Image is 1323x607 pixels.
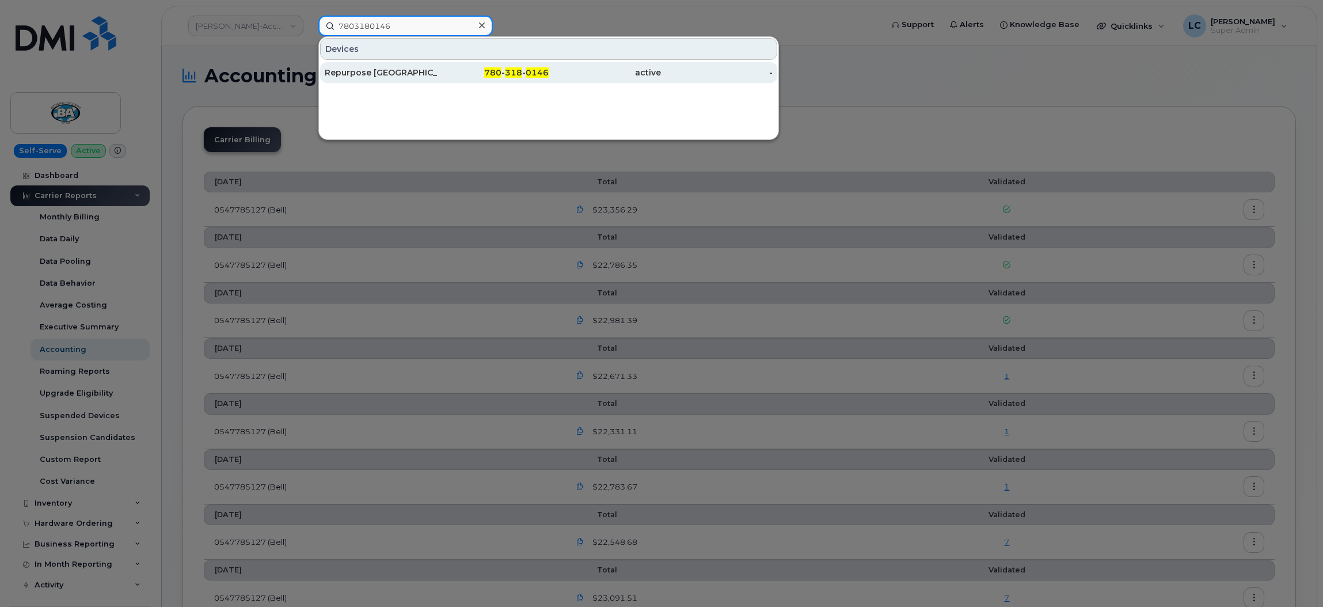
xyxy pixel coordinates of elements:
[526,67,549,78] span: 0146
[325,67,437,78] div: Repurpose [GEOGRAPHIC_DATA]
[437,67,549,78] div: - -
[484,67,501,78] span: 780
[505,67,522,78] span: 318
[320,38,777,60] div: Devices
[661,67,773,78] div: -
[549,67,661,78] div: active
[320,62,777,83] a: Repurpose [GEOGRAPHIC_DATA]780-318-0146active-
